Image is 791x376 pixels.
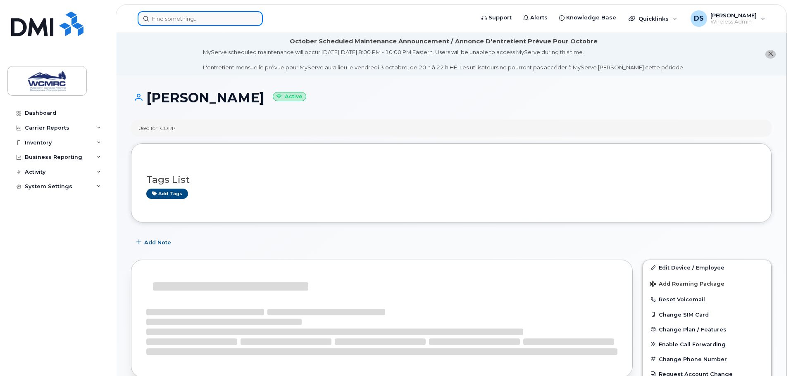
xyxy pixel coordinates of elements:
button: Reset Voicemail [643,292,771,307]
div: October Scheduled Maintenance Announcement / Annonce D'entretient Prévue Pour Octobre [290,37,598,46]
div: Used for: CORP [138,125,176,132]
span: Add Roaming Package [650,281,724,289]
button: close notification [765,50,776,59]
a: Edit Device / Employee [643,260,771,275]
h3: Tags List [146,175,756,185]
button: Change Plan / Features [643,322,771,337]
span: Enable Call Forwarding [659,341,726,347]
a: Add tags [146,189,188,199]
button: Add Roaming Package [643,275,771,292]
button: Enable Call Forwarding [643,337,771,352]
div: MyServe scheduled maintenance will occur [DATE][DATE] 8:00 PM - 10:00 PM Eastern. Users will be u... [203,48,684,71]
button: Change Phone Number [643,352,771,367]
button: Change SIM Card [643,307,771,322]
span: Change Plan / Features [659,326,727,332]
small: Active [273,92,306,102]
span: Add Note [144,239,171,246]
h1: [PERSON_NAME] [131,90,772,105]
button: Add Note [131,235,178,250]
